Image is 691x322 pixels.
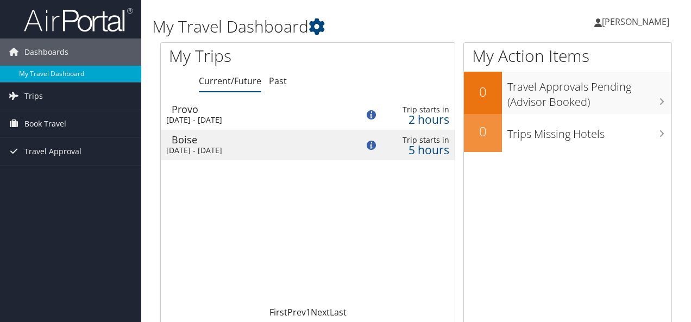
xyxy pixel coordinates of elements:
span: Trips [24,83,43,110]
h1: My Action Items [464,45,671,67]
a: First [269,306,287,318]
img: alert-flat-solid-info.png [367,141,376,150]
a: Next [311,306,330,318]
div: Boise [172,135,348,144]
a: Last [330,306,347,318]
h1: My Travel Dashboard [152,15,504,38]
a: Prev [287,306,306,318]
img: alert-flat-solid-info.png [367,110,376,119]
div: Trip starts in [387,135,449,145]
div: Trip starts in [387,105,449,115]
div: 2 hours [387,115,449,124]
a: Past [269,75,287,87]
h2: 0 [464,83,502,101]
h3: Trips Missing Hotels [507,121,671,142]
span: Travel Approval [24,138,81,165]
h3: Travel Approvals Pending (Advisor Booked) [507,74,671,110]
h2: 0 [464,122,502,141]
div: Provo [172,104,348,114]
h1: My Trips [169,45,324,67]
a: 0Trips Missing Hotels [464,114,671,152]
a: 0Travel Approvals Pending (Advisor Booked) [464,72,671,113]
span: Book Travel [24,110,66,137]
div: [DATE] - [DATE] [166,115,342,125]
a: [PERSON_NAME] [594,5,680,38]
img: airportal-logo.png [24,7,133,33]
span: [PERSON_NAME] [602,16,669,28]
div: [DATE] - [DATE] [166,146,342,155]
a: 1 [306,306,311,318]
a: Current/Future [199,75,261,87]
div: 5 hours [387,145,449,155]
span: Dashboards [24,39,68,66]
